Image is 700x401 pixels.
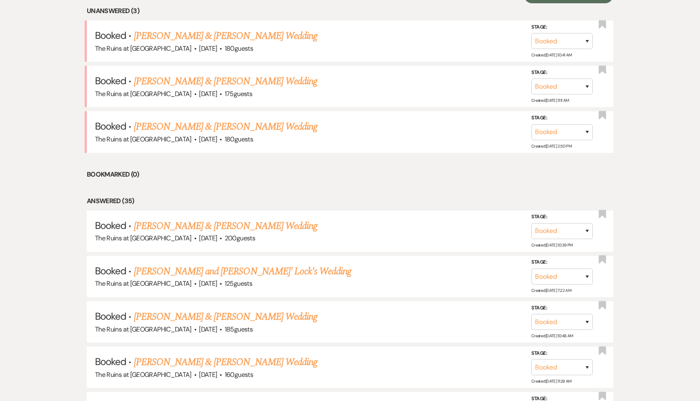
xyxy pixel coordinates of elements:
[531,349,593,358] label: Stage:
[531,52,571,58] span: Created: [DATE] 10:41 AM
[531,304,593,313] label: Stage:
[199,370,217,379] span: [DATE]
[225,44,253,53] span: 180 guests
[225,234,255,242] span: 200 guests
[531,68,593,77] label: Stage:
[95,264,126,277] span: Booked
[199,325,217,334] span: [DATE]
[531,379,571,384] span: Created: [DATE] 11:28 AM
[87,6,613,16] li: Unanswered (3)
[531,258,593,267] label: Stage:
[87,169,613,180] li: Bookmarked (0)
[134,264,352,279] a: [PERSON_NAME] and [PERSON_NAME]' Lock's Wedding
[225,279,252,288] span: 125 guests
[199,234,217,242] span: [DATE]
[95,44,192,53] span: The Ruins at [GEOGRAPHIC_DATA]
[134,74,317,89] a: [PERSON_NAME] & [PERSON_NAME] Wedding
[95,90,192,98] span: The Ruins at [GEOGRAPHIC_DATA]
[199,279,217,288] span: [DATE]
[225,325,253,334] span: 185 guests
[95,325,192,334] span: The Ruins at [GEOGRAPHIC_DATA]
[134,309,317,324] a: [PERSON_NAME] & [PERSON_NAME] Wedding
[531,333,573,338] span: Created: [DATE] 10:48 AM
[134,119,317,134] a: [PERSON_NAME] & [PERSON_NAME] Wedding
[95,219,126,232] span: Booked
[531,114,593,123] label: Stage:
[225,90,252,98] span: 175 guests
[95,135,192,143] span: The Ruins at [GEOGRAPHIC_DATA]
[134,355,317,370] a: [PERSON_NAME] & [PERSON_NAME] Wedding
[531,242,572,248] span: Created: [DATE] 10:39 PM
[95,234,192,242] span: The Ruins at [GEOGRAPHIC_DATA]
[95,310,126,323] span: Booked
[134,29,317,43] a: [PERSON_NAME] & [PERSON_NAME] Wedding
[95,370,192,379] span: The Ruins at [GEOGRAPHIC_DATA]
[199,135,217,143] span: [DATE]
[134,219,317,233] a: [PERSON_NAME] & [PERSON_NAME] Wedding
[531,288,571,293] span: Created: [DATE] 7:22 AM
[95,120,126,132] span: Booked
[95,74,126,87] span: Booked
[95,279,192,288] span: The Ruins at [GEOGRAPHIC_DATA]
[199,44,217,53] span: [DATE]
[531,143,571,148] span: Created: [DATE] 2:50 PM
[87,196,613,206] li: Answered (35)
[95,29,126,42] span: Booked
[95,355,126,368] span: Booked
[199,90,217,98] span: [DATE]
[531,213,593,222] label: Stage:
[225,370,253,379] span: 160 guests
[225,135,253,143] span: 180 guests
[531,98,569,103] span: Created: [DATE] 11:11 AM
[531,22,593,31] label: Stage:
